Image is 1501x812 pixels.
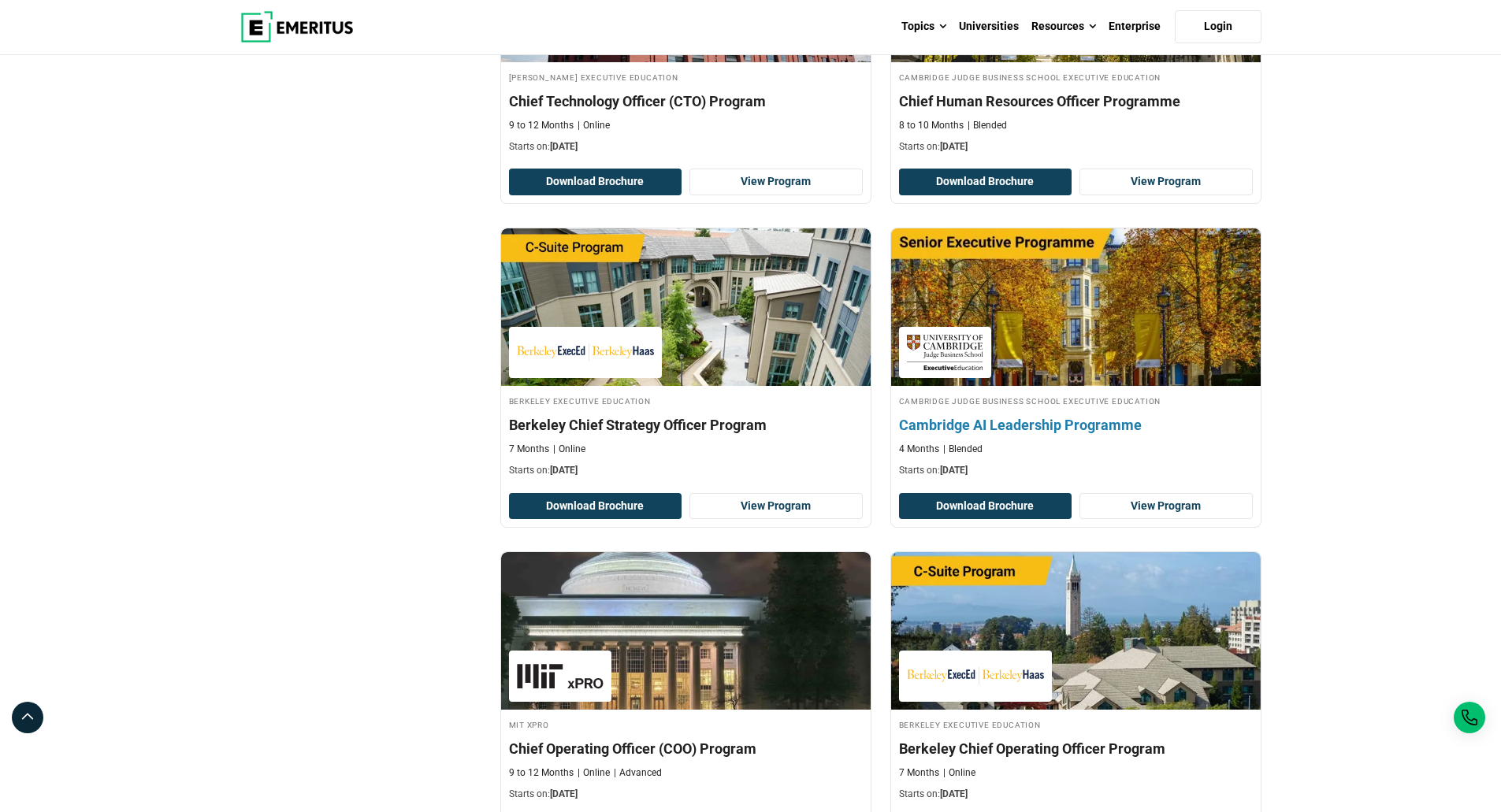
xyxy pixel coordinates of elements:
[578,119,610,132] p: Online
[940,788,968,799] span: [DATE]
[899,140,1253,154] p: Starts on:
[899,394,1253,407] h4: Cambridge Judge Business School Executive Education
[550,465,578,476] span: [DATE]
[509,415,863,435] h4: Berkeley Chief Strategy Officer Program
[509,766,574,780] p: 9 to 12 Months
[578,766,610,780] p: Online
[1079,169,1253,195] a: View Program
[517,335,654,370] img: Berkeley Executive Education
[891,552,1261,809] a: Supply Chain and Operations Course by Berkeley Executive Education - September 23, 2025 Berkeley ...
[501,552,871,710] img: Chief Operating Officer (COO) Program | Online Leadership Course
[899,788,1253,801] p: Starts on:
[943,766,975,780] p: Online
[899,70,1253,83] h4: Cambridge Judge Business School Executive Education
[899,464,1253,477] p: Starts on:
[509,169,682,195] button: Download Brochure
[907,658,1044,694] img: Berkeley Executive Education
[614,766,662,780] p: Advanced
[501,228,871,386] img: Berkeley Chief Strategy Officer Program | Online Leadership Course
[550,788,578,799] span: [DATE]
[899,493,1072,520] button: Download Brochure
[1175,10,1261,43] a: Login
[940,465,968,476] span: [DATE]
[907,335,983,370] img: Cambridge Judge Business School Executive Education
[689,169,863,195] a: View Program
[509,717,863,731] h4: MIT xPRO
[872,221,1279,394] img: Cambridge AI Leadership Programme | Online AI and Machine Learning Course
[689,493,863,520] a: View Program
[899,739,1253,758] h4: Berkeley Chief Operating Officer Program
[899,119,964,132] p: 8 to 10 Months
[509,443,549,456] p: 7 Months
[899,91,1253,111] h4: Chief Human Resources Officer Programme
[891,228,1261,485] a: AI and Machine Learning Course by Cambridge Judge Business School Executive Education - September...
[509,119,574,132] p: 9 to 12 Months
[509,70,863,83] h4: [PERSON_NAME] Executive Education
[501,552,871,809] a: Leadership Course by MIT xPRO - September 23, 2025 MIT xPRO MIT xPRO Chief Operating Officer (COO...
[899,443,939,456] p: 4 Months
[891,552,1261,710] img: Berkeley Chief Operating Officer Program | Online Supply Chain and Operations Course
[509,788,863,801] p: Starts on:
[509,739,863,758] h4: Chief Operating Officer (COO) Program
[517,658,604,694] img: MIT xPRO
[550,141,578,152] span: [DATE]
[509,91,863,111] h4: Chief Technology Officer (CTO) Program
[509,394,863,407] h4: Berkeley Executive Education
[940,141,968,152] span: [DATE]
[899,766,939,780] p: 7 Months
[899,169,1072,195] button: Download Brochure
[899,415,1253,435] h4: Cambridge AI Leadership Programme
[509,140,863,154] p: Starts on:
[943,443,983,456] p: Blended
[553,443,585,456] p: Online
[1079,493,1253,520] a: View Program
[899,717,1253,731] h4: Berkeley Executive Education
[509,464,863,477] p: Starts on:
[968,119,1007,132] p: Blended
[509,493,682,520] button: Download Brochure
[501,228,871,485] a: Leadership Course by Berkeley Executive Education - September 22, 2025 Berkeley Executive Educati...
